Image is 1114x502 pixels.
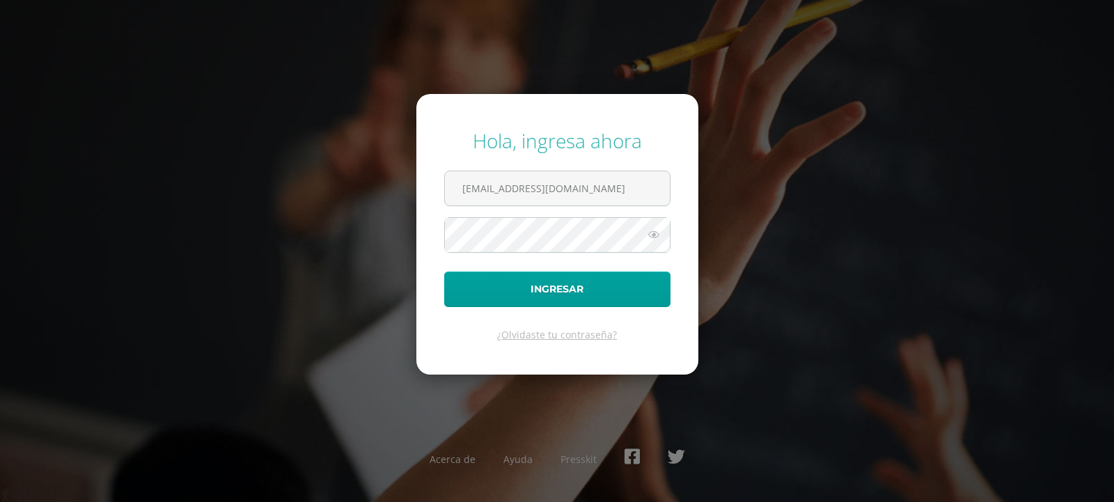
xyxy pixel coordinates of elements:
a: ¿Olvidaste tu contraseña? [497,328,617,341]
input: Correo electrónico o usuario [445,171,670,205]
a: Presskit [560,453,597,466]
a: Ayuda [503,453,533,466]
button: Ingresar [444,272,670,307]
div: Hola, ingresa ahora [444,127,670,154]
a: Acerca de [430,453,476,466]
